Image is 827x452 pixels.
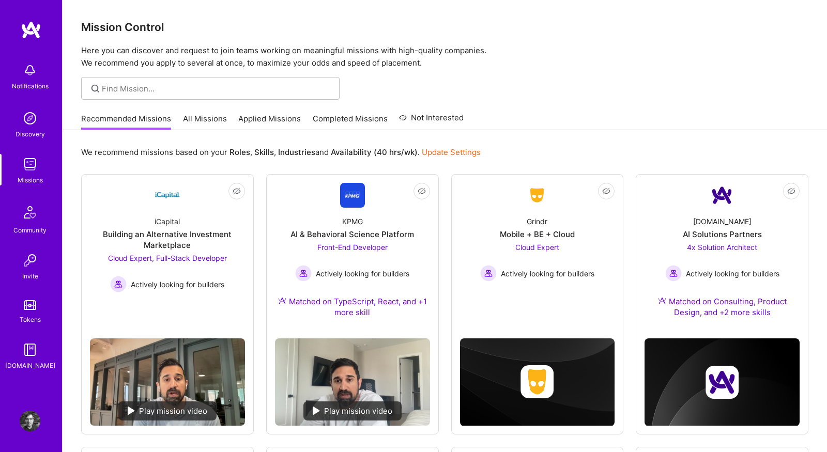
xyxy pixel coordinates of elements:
a: Applied Missions [238,113,301,130]
div: Building an Alternative Investment Marketplace [90,229,245,251]
div: Grindr [527,216,547,227]
img: play [128,407,135,415]
a: User Avatar [17,411,43,431]
div: Missions [18,175,43,185]
div: Play mission video [303,401,402,420]
img: Community [18,200,42,225]
img: cover [460,338,615,426]
img: User Avatar [20,411,40,431]
img: Company logo [520,365,554,398]
img: Company Logo [155,183,180,208]
span: Actively looking for builders [686,268,779,279]
i: icon EyeClosed [787,187,795,195]
p: We recommend missions based on your , , and . [81,147,481,158]
img: Actively looking for builders [295,265,312,282]
img: teamwork [20,154,40,175]
div: KPMG [342,216,363,227]
a: Recommended Missions [81,113,171,130]
img: Company Logo [340,183,365,208]
i: icon EyeClosed [602,187,610,195]
b: Industries [278,147,315,157]
img: logo [21,21,41,39]
img: Company Logo [525,186,549,205]
i: icon SearchGrey [89,83,101,95]
i: icon EyeClosed [418,187,426,195]
a: Completed Missions [313,113,388,130]
div: Discovery [16,129,45,139]
span: Actively looking for builders [501,268,594,279]
input: Find Mission... [102,83,332,94]
div: Play mission video [118,401,217,420]
a: Not Interested [399,112,464,130]
b: Availability (40 hrs/wk) [331,147,418,157]
img: Ateam Purple Icon [278,297,286,305]
span: Actively looking for builders [131,279,224,290]
a: All Missions [183,113,227,130]
div: Invite [22,271,38,282]
img: play [313,407,320,415]
b: Skills [254,147,274,157]
div: Community [13,225,47,236]
h3: Mission Control [81,21,808,34]
img: discovery [20,108,40,129]
img: No Mission [90,338,245,426]
img: cover [645,338,800,426]
span: Actively looking for builders [316,268,409,279]
div: AI & Behavioral Science Platform [290,229,414,240]
a: Update Settings [422,147,481,157]
span: Cloud Expert, Full-Stack Developer [108,254,227,262]
div: iCapital [155,216,180,227]
div: Mobile + BE + Cloud [500,229,575,240]
a: Company LogoKPMGAI & Behavioral Science PlatformFront-End Developer Actively looking for builders... [275,183,430,330]
div: Tokens [20,314,41,325]
div: Notifications [12,81,49,91]
img: Actively looking for builders [665,265,682,282]
b: Roles [229,147,250,157]
i: icon EyeClosed [233,187,241,195]
img: guide book [20,339,40,360]
img: Invite [20,250,40,271]
div: Matched on TypeScript, React, and +1 more skill [275,296,430,318]
span: Cloud Expert [515,243,559,252]
div: [DOMAIN_NAME] [693,216,752,227]
a: Company LogoiCapitalBuilding an Alternative Investment MarketplaceCloud Expert, Full-Stack Develo... [90,183,245,330]
img: Company Logo [710,183,734,208]
img: bell [20,60,40,81]
span: 4x Solution Architect [687,243,757,252]
img: tokens [24,300,36,310]
img: Actively looking for builders [480,265,497,282]
img: No Mission [275,338,430,426]
a: Company Logo[DOMAIN_NAME]AI Solutions Partners4x Solution Architect Actively looking for builders... [645,183,800,330]
p: Here you can discover and request to join teams working on meaningful missions with high-quality ... [81,44,808,69]
div: [DOMAIN_NAME] [5,360,55,371]
img: Company logo [706,366,739,399]
span: Front-End Developer [317,243,388,252]
img: Actively looking for builders [110,276,127,292]
div: Matched on Consulting, Product Design, and +2 more skills [645,296,800,318]
div: AI Solutions Partners [683,229,762,240]
img: Ateam Purple Icon [658,297,666,305]
a: Company LogoGrindrMobile + BE + CloudCloud Expert Actively looking for buildersActively looking f... [460,183,615,300]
